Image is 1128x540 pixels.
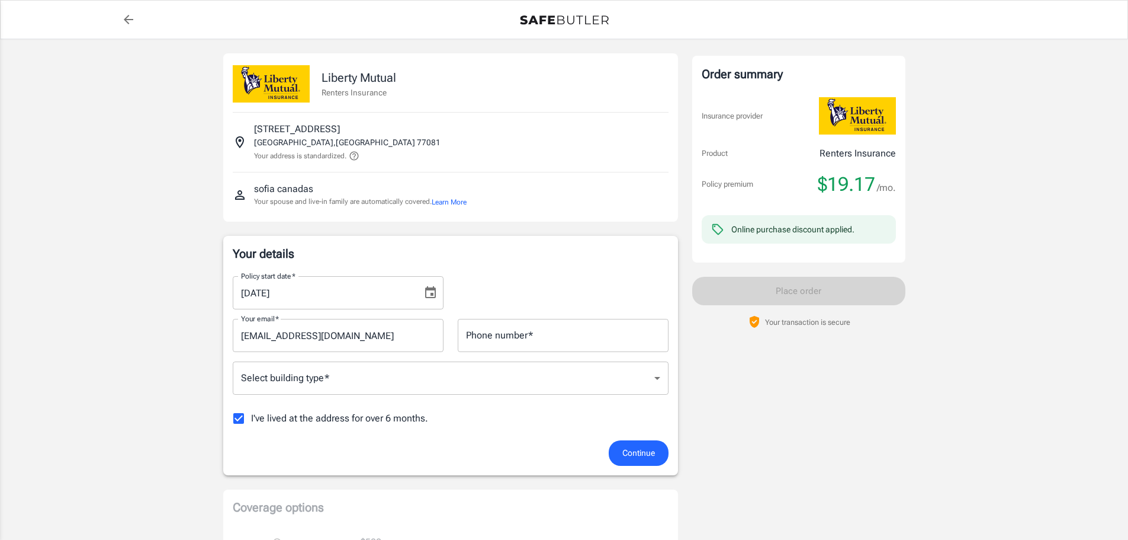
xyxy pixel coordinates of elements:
span: $19.17 [818,172,875,196]
input: MM/DD/YYYY [233,276,414,309]
input: Enter number [458,319,669,352]
p: sofia canadas [254,182,313,196]
input: Enter email [233,319,444,352]
a: back to quotes [117,8,140,31]
label: Policy start date [241,271,295,281]
p: Your transaction is secure [765,317,850,328]
p: [STREET_ADDRESS] [254,122,340,136]
p: Product [702,148,728,159]
label: Your email [241,314,279,324]
div: Order summary [702,65,896,83]
img: Back to quotes [520,15,609,25]
p: Your details [233,245,669,262]
svg: Insured person [233,188,247,202]
p: Liberty Mutual [322,69,396,87]
span: Continue [622,446,655,461]
p: [GEOGRAPHIC_DATA] , [GEOGRAPHIC_DATA] 77081 [254,136,441,148]
p: Renters Insurance [820,146,896,161]
button: Choose date, selected date is Aug 30, 2025 [419,281,442,305]
svg: Insured address [233,135,247,149]
p: Your address is standardized. [254,151,346,161]
button: Continue [609,440,669,466]
p: Insurance provider [702,110,763,122]
button: Learn More [432,197,467,207]
span: I've lived at the address for over 6 months. [251,411,428,426]
span: /mo. [877,180,896,196]
p: Renters Insurance [322,87,396,98]
p: Your spouse and live-in family are automatically covered. [254,196,467,207]
p: Policy premium [702,178,753,190]
img: Liberty Mutual [233,65,310,103]
div: Online purchase discount applied. [731,223,854,235]
img: Liberty Mutual [819,97,896,135]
